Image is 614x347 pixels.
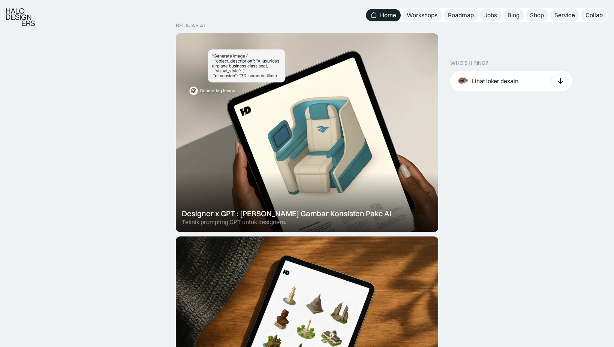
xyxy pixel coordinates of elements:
div: Jobs [484,11,497,19]
a: Blog [503,9,524,21]
div: Lihat loker desain [472,77,518,85]
div: Roadmap [448,11,474,19]
a: Jobs [480,9,502,21]
div: Blog [508,11,520,19]
div: Workshops [407,11,437,19]
a: Designer x GPT : [PERSON_NAME] Gambar Konsisten Pake AITeknik prompting GPT untuk designers. [176,33,438,232]
a: Shop [526,9,548,21]
div: Home [380,11,396,19]
div: Collab [586,11,603,19]
a: Roadmap [443,9,478,21]
a: Workshops [402,9,442,21]
a: Home [366,9,401,21]
div: WHO’S HIRING? [450,60,488,66]
div: belajar ai [176,22,205,29]
a: Service [550,9,580,21]
a: Collab [581,9,607,21]
div: Service [554,11,575,19]
div: Shop [530,11,544,19]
